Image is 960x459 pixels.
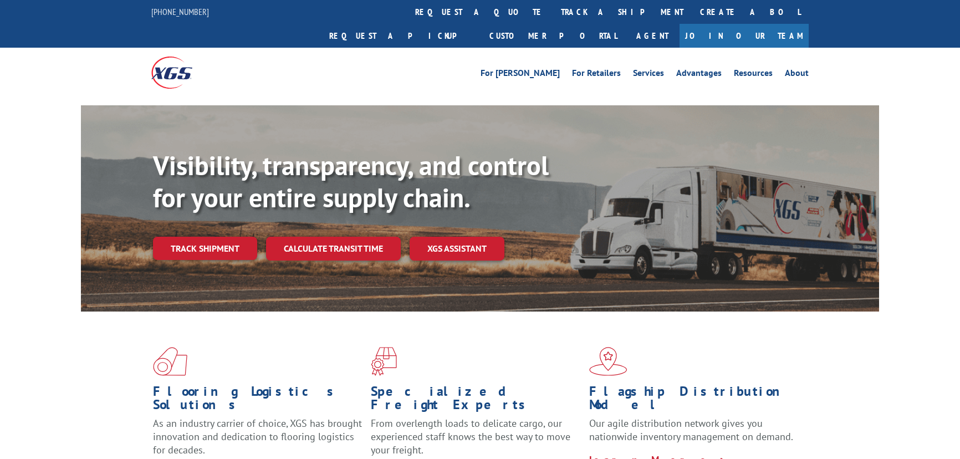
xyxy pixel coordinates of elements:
h1: Specialized Freight Experts [371,385,580,417]
a: About [785,69,809,81]
a: Customer Portal [481,24,625,48]
a: Advantages [676,69,722,81]
a: Agent [625,24,680,48]
a: Join Our Team [680,24,809,48]
h1: Flooring Logistics Solutions [153,385,362,417]
a: [PHONE_NUMBER] [151,6,209,17]
span: Our agile distribution network gives you nationwide inventory management on demand. [589,417,793,443]
img: xgs-icon-total-supply-chain-intelligence-red [153,347,187,376]
a: Services [633,69,664,81]
a: Resources [734,69,773,81]
span: As an industry carrier of choice, XGS has brought innovation and dedication to flooring logistics... [153,417,362,456]
a: Request a pickup [321,24,481,48]
b: Visibility, transparency, and control for your entire supply chain. [153,148,549,215]
a: Calculate transit time [266,237,401,261]
a: XGS ASSISTANT [410,237,504,261]
img: xgs-icon-focused-on-flooring-red [371,347,397,376]
a: Track shipment [153,237,257,260]
a: For Retailers [572,69,621,81]
h1: Flagship Distribution Model [589,385,799,417]
img: xgs-icon-flagship-distribution-model-red [589,347,627,376]
a: For [PERSON_NAME] [481,69,560,81]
